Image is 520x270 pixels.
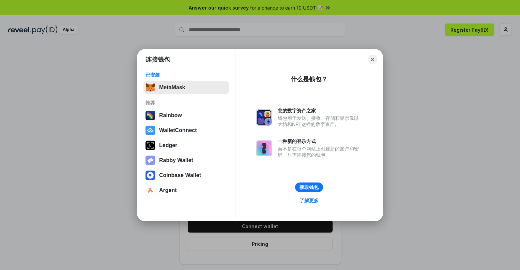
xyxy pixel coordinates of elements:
div: Rabby Wallet [159,157,193,163]
button: Coinbase Wallet [143,169,229,182]
div: 什么是钱包？ [291,75,327,83]
img: svg+xml,%3Csvg%20width%3D%2228%22%20height%3D%2228%22%20viewBox%3D%220%200%2028%2028%22%20fill%3D... [146,126,155,135]
div: 钱包用于发送、接收、存储和显示像以太坊和NFT这样的数字资产。 [278,115,362,127]
button: Ledger [143,139,229,152]
img: svg+xml,%3Csvg%20width%3D%22120%22%20height%3D%22120%22%20viewBox%3D%220%200%20120%20120%22%20fil... [146,111,155,120]
div: MetaMask [159,84,185,91]
img: svg+xml,%3Csvg%20xmlns%3D%22http%3A%2F%2Fwww.w3.org%2F2000%2Fsvg%22%20fill%3D%22none%22%20viewBox... [256,140,272,156]
img: svg+xml,%3Csvg%20xmlns%3D%22http%3A%2F%2Fwww.w3.org%2F2000%2Fsvg%22%20width%3D%2228%22%20height%3... [146,141,155,150]
div: Argent [159,187,177,193]
img: svg+xml,%3Csvg%20xmlns%3D%22http%3A%2F%2Fwww.w3.org%2F2000%2Fsvg%22%20fill%3D%22none%22%20viewBox... [146,156,155,165]
div: 获取钱包 [300,184,319,190]
h1: 连接钱包 [146,55,170,64]
button: WalletConnect [143,124,229,137]
div: WalletConnect [159,127,197,133]
div: Rainbow [159,112,182,118]
div: 您的数字资产之家 [278,108,362,114]
button: MetaMask [143,81,229,94]
img: svg+xml,%3Csvg%20fill%3D%22none%22%20height%3D%2233%22%20viewBox%3D%220%200%2035%2033%22%20width%... [146,83,155,92]
a: 了解更多 [295,196,323,205]
img: svg+xml,%3Csvg%20width%3D%2228%22%20height%3D%2228%22%20viewBox%3D%220%200%2028%2028%22%20fill%3D... [146,186,155,195]
button: 获取钱包 [295,182,323,192]
div: 已安装 [146,72,227,78]
div: 了解更多 [300,197,319,204]
img: svg+xml,%3Csvg%20xmlns%3D%22http%3A%2F%2Fwww.w3.org%2F2000%2Fsvg%22%20fill%3D%22none%22%20viewBox... [256,109,272,126]
div: Coinbase Wallet [159,172,201,178]
div: Ledger [159,142,177,148]
img: svg+xml,%3Csvg%20width%3D%2228%22%20height%3D%2228%22%20viewBox%3D%220%200%2028%2028%22%20fill%3D... [146,171,155,180]
div: 而不是在每个网站上创建新的账户和密码，只需连接您的钱包。 [278,146,362,158]
button: Close [368,55,377,64]
button: Argent [143,184,229,197]
div: 一种新的登录方式 [278,138,362,144]
div: 推荐 [146,100,227,106]
button: Rainbow [143,109,229,122]
button: Rabby Wallet [143,154,229,167]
